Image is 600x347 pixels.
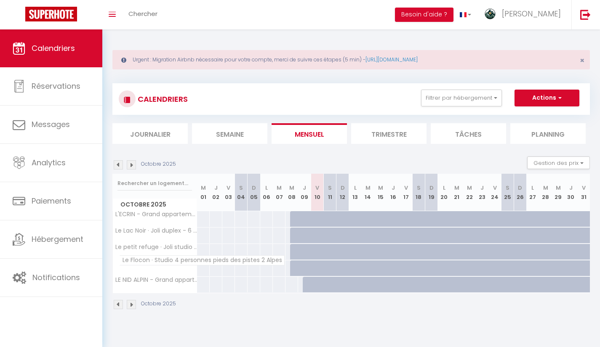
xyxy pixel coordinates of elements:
th: 17 [400,174,412,211]
th: 29 [552,174,565,211]
th: 12 [336,174,349,211]
th: 13 [349,174,362,211]
th: 20 [438,174,451,211]
th: 03 [222,174,235,211]
th: 30 [565,174,577,211]
abbr: J [392,184,395,192]
abbr: L [443,184,445,192]
abbr: M [454,184,459,192]
th: 10 [311,174,323,211]
th: 28 [539,174,552,211]
abbr: S [506,184,509,192]
abbr: V [404,184,408,192]
abbr: L [531,184,534,192]
h3: CALENDRIERS [136,90,188,109]
img: ... [484,8,496,20]
li: Journalier [112,123,188,144]
abbr: J [303,184,306,192]
th: 06 [260,174,273,211]
th: 26 [514,174,526,211]
div: Urgent : Migration Airbnb nécessaire pour votre compte, merci de suivre ces étapes (5 min) - [112,50,590,69]
th: 22 [463,174,476,211]
span: Messages [32,119,70,130]
button: Gestion des prix [527,156,590,169]
abbr: S [239,184,243,192]
span: Le Lac Noir · Joli duplex - 6 pers - 100m pistes et commerces [114,228,198,234]
th: 11 [324,174,336,211]
abbr: J [480,184,484,192]
th: 07 [273,174,285,211]
img: Super Booking [25,7,77,21]
abbr: S [328,184,332,192]
li: Mensuel [272,123,347,144]
abbr: S [417,184,421,192]
abbr: J [214,184,218,192]
span: × [580,55,584,66]
th: 05 [248,174,260,211]
span: Chercher [128,9,157,18]
span: Paiements [32,196,71,206]
abbr: M [467,184,472,192]
span: Notifications [32,272,80,283]
th: 09 [298,174,311,211]
abbr: J [569,184,573,192]
th: 24 [488,174,501,211]
th: 08 [285,174,298,211]
span: [PERSON_NAME] [502,8,561,19]
span: Octobre 2025 [113,199,197,211]
abbr: V [315,184,319,192]
span: Le petit refuge · Joli studio 4 pers - 150 m pistes et commerces [114,244,198,250]
abbr: M [201,184,206,192]
li: Planning [510,123,586,144]
th: 04 [235,174,248,211]
abbr: D [252,184,256,192]
abbr: M [556,184,561,192]
th: 27 [526,174,539,211]
th: 18 [412,174,425,211]
th: 01 [197,174,210,211]
a: [URL][DOMAIN_NAME] [365,56,418,63]
th: 16 [387,174,400,211]
abbr: V [582,184,586,192]
abbr: M [277,184,282,192]
th: 14 [362,174,374,211]
button: Besoin d'aide ? [395,8,453,22]
th: 02 [210,174,222,211]
th: 23 [476,174,488,211]
abbr: V [227,184,230,192]
span: Analytics [32,157,66,168]
abbr: L [354,184,357,192]
abbr: M [289,184,294,192]
abbr: M [365,184,371,192]
span: Hébergement [32,234,83,244]
abbr: D [341,184,345,192]
li: Trimestre [351,123,427,144]
abbr: D [518,184,522,192]
span: LE NID ALPIN - Grand appartement duplex 11 personnes pied piste [114,277,198,283]
abbr: M [378,184,383,192]
button: Close [580,57,584,64]
th: 31 [577,174,590,211]
span: Réservations [32,81,80,91]
button: Actions [515,90,579,106]
span: Le Flocon · Studio 4 personnes pieds des pistes 2 Alpes [119,255,285,265]
th: 15 [374,174,387,211]
p: Octobre 2025 [141,300,176,308]
abbr: L [265,184,268,192]
abbr: D [429,184,434,192]
th: 25 [501,174,514,211]
input: Rechercher un logement... [117,176,192,191]
li: Semaine [192,123,267,144]
span: Calendriers [32,43,75,53]
abbr: V [493,184,497,192]
img: logout [580,9,591,20]
p: Octobre 2025 [141,160,176,168]
abbr: M [543,184,548,192]
th: 19 [425,174,437,211]
li: Tâches [431,123,506,144]
span: L'ECRIN - Grand appartement cosy 8 pers pieds des pistes Les 2 Alpes [114,211,198,217]
th: 21 [451,174,463,211]
button: Filtrer par hébergement [421,90,502,106]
